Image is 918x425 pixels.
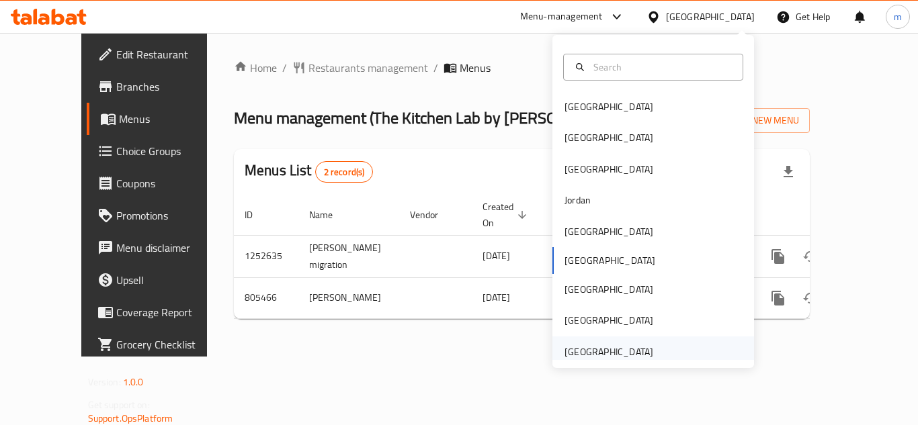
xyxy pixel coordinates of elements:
[316,166,373,179] span: 2 record(s)
[772,156,804,188] div: Export file
[87,232,235,264] a: Menu disclaimer
[87,70,235,103] a: Branches
[87,199,235,232] a: Promotions
[410,207,456,223] span: Vendor
[298,235,399,277] td: [PERSON_NAME] migration
[87,328,235,361] a: Grocery Checklist
[565,344,653,359] div: [GEOGRAPHIC_DATA]
[483,199,531,231] span: Created On
[292,60,428,76] a: Restaurants management
[116,304,224,320] span: Coverage Report
[234,60,810,76] nav: breadcrumb
[762,282,794,314] button: more
[234,277,298,318] td: 805466
[116,143,224,159] span: Choice Groups
[794,282,827,314] button: Change Status
[234,60,277,76] a: Home
[433,60,438,76] li: /
[520,9,603,25] div: Menu-management
[116,79,224,95] span: Branches
[706,108,810,133] button: Add New Menu
[234,103,630,133] span: Menu management ( The Kitchen Lab by [PERSON_NAME] )
[483,247,510,265] span: [DATE]
[666,9,755,24] div: [GEOGRAPHIC_DATA]
[234,235,298,277] td: 1252635
[762,240,794,273] button: more
[116,175,224,191] span: Coupons
[894,9,902,24] span: m
[716,112,799,129] span: Add New Menu
[565,99,653,114] div: [GEOGRAPHIC_DATA]
[565,130,653,145] div: [GEOGRAPHIC_DATA]
[245,160,373,183] h2: Menus List
[87,264,235,296] a: Upsell
[87,38,235,70] a: Edit Restaurant
[88,373,121,391] span: Version:
[794,240,827,273] button: Change Status
[565,193,591,207] div: Jordan
[315,161,374,183] div: Total records count
[565,162,653,177] div: [GEOGRAPHIC_DATA]
[87,103,235,135] a: Menus
[87,296,235,328] a: Coverage Report
[116,272,224,288] span: Upsell
[116,240,224,256] span: Menu disclaimer
[116,207,224,224] span: Promotions
[282,60,287,76] li: /
[88,396,150,414] span: Get support on:
[460,60,491,76] span: Menus
[87,135,235,167] a: Choice Groups
[123,373,144,391] span: 1.0.0
[483,289,510,306] span: [DATE]
[245,207,270,223] span: ID
[298,277,399,318] td: [PERSON_NAME]
[119,111,224,127] span: Menus
[565,282,653,297] div: [GEOGRAPHIC_DATA]
[565,313,653,328] div: [GEOGRAPHIC_DATA]
[116,336,224,352] span: Grocery Checklist
[87,167,235,199] a: Coupons
[588,60,735,75] input: Search
[116,46,224,62] span: Edit Restaurant
[565,224,653,239] div: [GEOGRAPHIC_DATA]
[308,60,428,76] span: Restaurants management
[309,207,350,223] span: Name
